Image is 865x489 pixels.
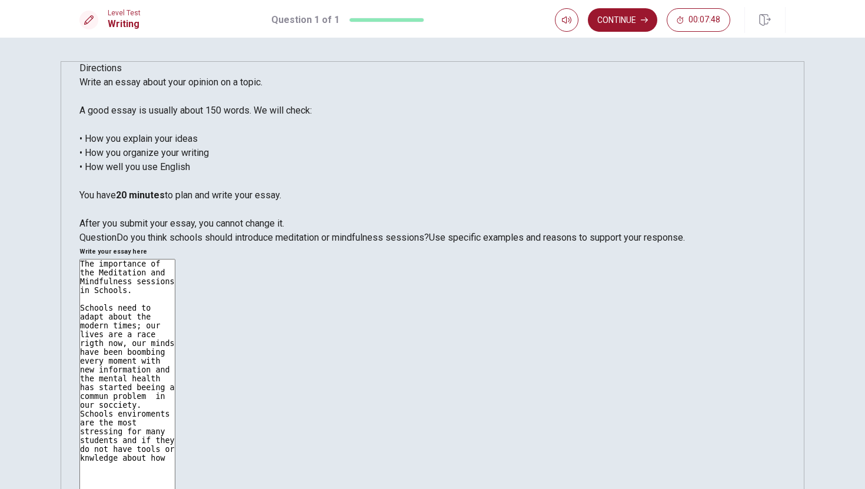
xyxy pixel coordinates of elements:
h1: Writing [108,17,141,31]
button: 00:07:48 [667,8,730,32]
span: Level Test [108,9,141,17]
span: Question [79,232,117,243]
strong: 20 minutes [116,189,165,201]
h1: Question 1 of 1 [271,13,340,27]
span: 00:07:48 [688,15,720,25]
span: Write an essay about your opinion on a topic. A good essay is usually about 150 words. We will ch... [79,76,312,229]
h6: Write your essay here [79,245,786,259]
span: Use specific examples and reasons to support your response. [429,232,685,243]
button: Continue [588,8,657,32]
span: Do you think schools should introduce meditation or mindfulness sessions? [117,232,429,243]
span: Directions [79,62,122,74]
